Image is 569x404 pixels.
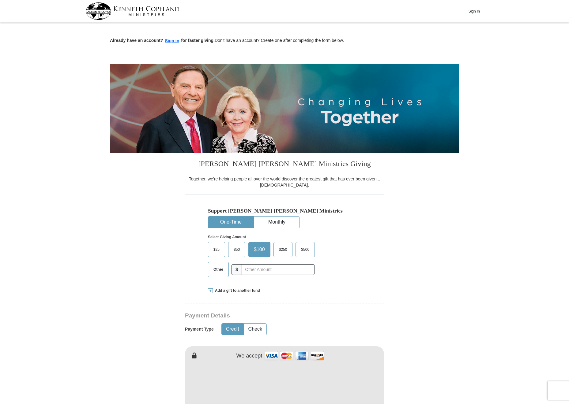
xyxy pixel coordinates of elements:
[232,264,242,275] span: $
[254,217,300,228] button: Monthly
[110,37,459,44] p: Don't have an account? Create one after completing the form below.
[210,245,223,254] span: $25
[185,312,341,319] h3: Payment Details
[276,245,290,254] span: $250
[185,327,214,332] h5: Payment Type
[110,38,215,43] strong: Already have an account? for faster giving.
[208,208,361,214] h5: Support [PERSON_NAME] [PERSON_NAME] Ministries
[208,217,254,228] button: One-Time
[244,324,266,335] button: Check
[185,153,384,176] h3: [PERSON_NAME] [PERSON_NAME] Ministries Giving
[465,6,483,16] button: Sign In
[213,288,260,293] span: Add a gift to another fund
[298,245,312,254] span: $500
[251,245,268,254] span: $100
[208,235,246,239] strong: Select Giving Amount
[163,37,181,44] button: Sign in
[264,349,325,362] img: credit cards accepted
[236,353,262,359] h4: We accept
[231,245,243,254] span: $50
[242,264,315,275] input: Other Amount
[86,2,179,20] img: kcm-header-logo.svg
[222,324,243,335] button: Credit
[210,265,226,274] span: Other
[185,176,384,188] div: Together, we're helping people all over the world discover the greatest gift that has ever been g...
